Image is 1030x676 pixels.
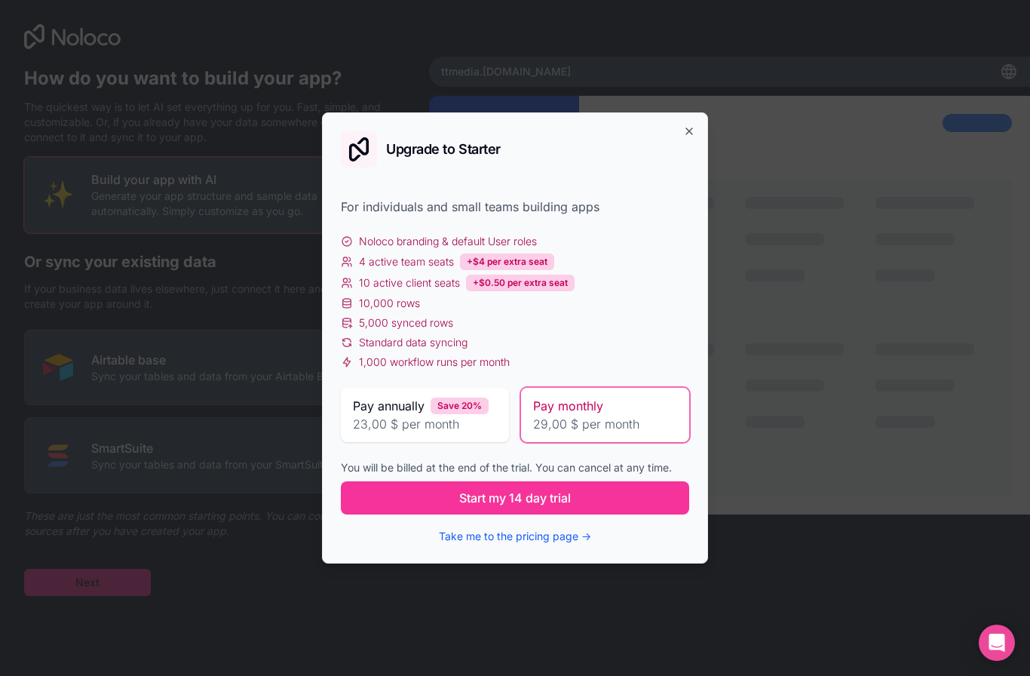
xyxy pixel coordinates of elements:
[386,143,501,156] h2: Upgrade to Starter
[359,355,510,370] span: 1,000 workflow runs per month
[359,254,454,269] span: 4 active team seats
[533,415,677,433] span: 29,00 $ per month
[359,315,453,330] span: 5,000 synced rows
[460,253,554,270] div: +$4 per extra seat
[439,529,591,544] button: Take me to the pricing page →
[359,234,537,249] span: Noloco branding & default User roles
[431,398,489,414] div: Save 20%
[353,415,497,433] span: 23,00 $ per month
[359,275,460,290] span: 10 active client seats
[683,125,695,137] button: Close
[341,460,689,475] div: You will be billed at the end of the trial. You can cancel at any time.
[341,481,689,515] button: Start my 14 day trial
[353,397,425,415] span: Pay annually
[359,296,420,311] span: 10,000 rows
[341,198,689,216] div: For individuals and small teams building apps
[466,275,575,291] div: +$0.50 per extra seat
[359,335,467,350] span: Standard data syncing
[459,489,571,507] span: Start my 14 day trial
[533,397,603,415] span: Pay monthly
